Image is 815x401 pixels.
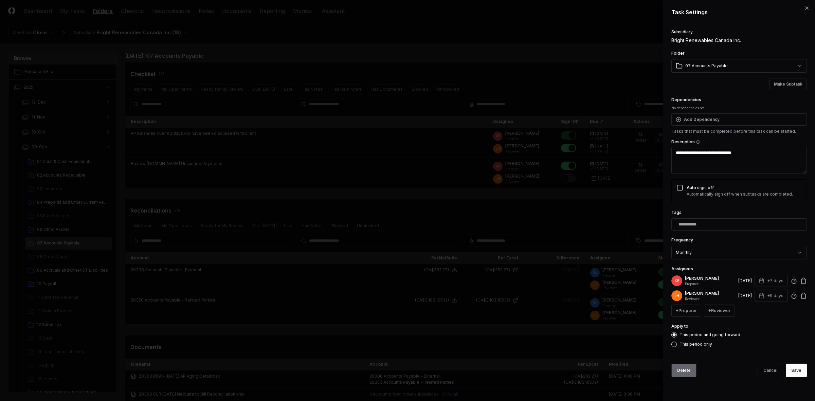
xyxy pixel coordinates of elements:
[674,293,679,298] span: JH
[671,97,701,102] label: Dependencies
[671,106,807,111] div: No dependencies set
[671,37,807,44] div: Bright Renewables Canada Inc.
[685,296,736,302] p: Reviewer
[786,364,807,377] button: Save
[704,305,735,317] button: +Reviewer
[738,293,752,299] div: [DATE]
[738,278,752,284] div: [DATE]
[687,191,793,197] p: Automatically sign off when subtasks are completed.
[755,290,788,302] button: +9 days
[685,290,736,296] p: [PERSON_NAME]
[671,237,693,242] label: Frequency
[769,78,807,90] button: Make Subtask
[671,266,693,271] label: Assignees
[685,281,736,287] p: Preparer
[680,342,712,346] label: This period only
[758,364,783,377] button: Cancel
[671,364,696,377] button: Delete
[671,51,685,56] label: Folder
[671,8,807,16] h2: Task Settings
[685,275,736,281] p: [PERSON_NAME]
[671,324,688,329] label: Apply to
[671,128,807,134] p: Tasks that must be completed before this task can be started.
[671,305,701,317] button: +Preparer
[696,140,700,144] button: Description
[680,333,740,337] label: This period and going forward
[671,113,807,126] button: Add Dependency
[687,185,714,190] label: Auto sign-off
[671,30,807,34] div: Subsidiary
[671,140,807,144] label: Description
[675,278,679,284] span: KB
[671,210,682,215] label: Tags
[755,275,788,287] button: +7 days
